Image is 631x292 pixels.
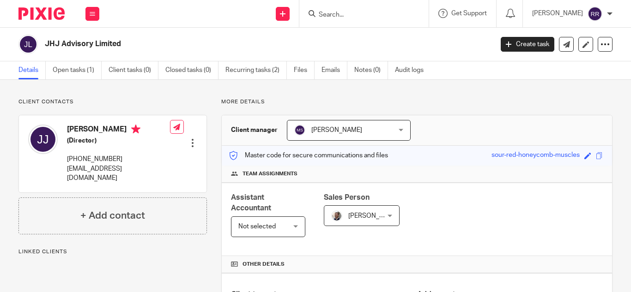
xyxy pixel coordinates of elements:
[80,209,145,223] h4: + Add contact
[324,194,370,201] span: Sales Person
[18,248,207,256] p: Linked clients
[221,98,613,106] p: More details
[243,170,297,178] span: Team assignments
[67,125,170,136] h4: [PERSON_NAME]
[395,61,431,79] a: Audit logs
[501,37,554,52] a: Create task
[331,210,342,221] img: Matt%20Circle.png
[229,151,388,160] p: Master code for secure communications and files
[294,61,315,79] a: Files
[243,261,285,268] span: Other details
[348,213,399,219] span: [PERSON_NAME]
[18,61,46,79] a: Details
[238,223,276,230] span: Not selected
[18,35,38,54] img: svg%3E
[18,98,207,106] p: Client contacts
[67,136,170,145] h5: (Director)
[67,164,170,183] p: [EMAIL_ADDRESS][DOMAIN_NAME]
[18,7,65,20] img: Pixie
[45,39,399,49] h2: JHJ Advisory Limited
[67,155,170,164] p: [PHONE_NUMBER]
[109,61,158,79] a: Client tasks (0)
[311,127,362,133] span: [PERSON_NAME]
[165,61,218,79] a: Closed tasks (0)
[451,10,487,17] span: Get Support
[294,125,305,136] img: svg%3E
[231,125,278,135] h3: Client manager
[231,194,271,212] span: Assistant Accountant
[53,61,102,79] a: Open tasks (1)
[532,9,583,18] p: [PERSON_NAME]
[491,150,580,161] div: sour-red-honeycomb-muscles
[318,11,401,19] input: Search
[322,61,347,79] a: Emails
[225,61,287,79] a: Recurring tasks (2)
[588,6,602,21] img: svg%3E
[354,61,388,79] a: Notes (0)
[28,125,58,154] img: svg%3E
[131,125,140,134] i: Primary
